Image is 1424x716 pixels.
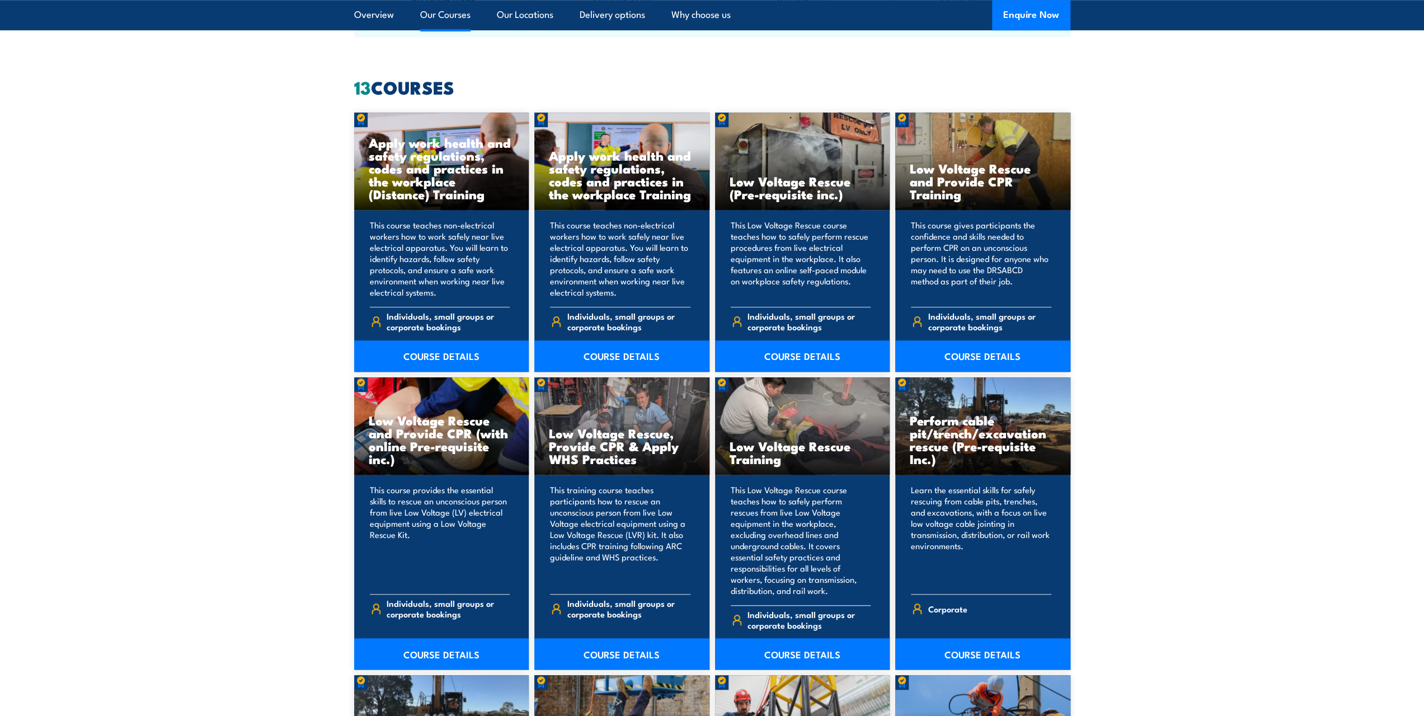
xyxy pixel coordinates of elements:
[911,484,1051,585] p: Learn the essential skills for safely rescuing from cable pits, trenches, and excavations, with a...
[354,340,529,372] a: COURSE DETAILS
[731,484,871,596] p: This Low Voltage Rescue course teaches how to safely perform rescues from live Low Voltage equipm...
[715,340,890,372] a: COURSE DETAILS
[369,136,515,200] h3: Apply work health and safety regulations, codes and practices in the workplace (Distance) Training
[715,638,890,670] a: COURSE DETAILS
[928,600,967,617] span: Corporate
[534,340,709,372] a: COURSE DETAILS
[354,73,371,101] strong: 13
[910,414,1056,465] h3: Perform cable pit/trench/excavation rescue (Pre-requisite Inc.)
[730,175,876,200] h3: Low Voltage Rescue (Pre-requisite inc.)
[748,609,871,630] span: Individuals, small groups or corporate bookings
[910,162,1056,200] h3: Low Voltage Rescue and Provide CPR Training
[567,598,690,619] span: Individuals, small groups or corporate bookings
[534,638,709,670] a: COURSE DETAILS
[748,311,871,332] span: Individuals, small groups or corporate bookings
[354,79,1070,95] h2: COURSES
[730,439,876,465] h3: Low Voltage Rescue Training
[370,484,510,585] p: This course provides the essential skills to rescue an unconscious person from live Low Voltage (...
[387,598,510,619] span: Individuals, small groups or corporate bookings
[387,311,510,332] span: Individuals, small groups or corporate bookings
[895,340,1070,372] a: COURSE DETAILS
[731,219,871,298] p: This Low Voltage Rescue course teaches how to safely perform rescue procedures from live electric...
[354,638,529,670] a: COURSE DETAILS
[549,427,695,465] h3: Low Voltage Rescue, Provide CPR & Apply WHS Practices
[911,219,1051,298] p: This course gives participants the confidence and skills needed to perform CPR on an unconscious ...
[549,149,695,200] h3: Apply work health and safety regulations, codes and practices in the workplace Training
[369,414,515,465] h3: Low Voltage Rescue and Provide CPR (with online Pre-requisite inc.)
[567,311,690,332] span: Individuals, small groups or corporate bookings
[928,311,1051,332] span: Individuals, small groups or corporate bookings
[550,484,690,585] p: This training course teaches participants how to rescue an unconscious person from live Low Volta...
[550,219,690,298] p: This course teaches non-electrical workers how to work safely near live electrical apparatus. You...
[895,638,1070,670] a: COURSE DETAILS
[370,219,510,298] p: This course teaches non-electrical workers how to work safely near live electrical apparatus. You...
